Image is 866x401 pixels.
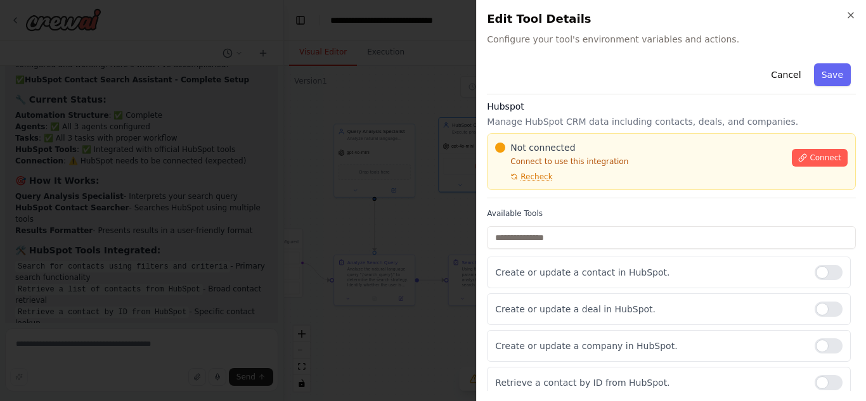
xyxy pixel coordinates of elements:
p: Retrieve a contact by ID from HubSpot. [495,376,805,389]
span: Configure your tool's environment variables and actions. [487,33,856,46]
button: Save [814,63,851,86]
button: Connect [792,149,848,167]
span: Connect [810,153,841,163]
h2: Edit Tool Details [487,10,856,28]
span: Recheck [520,172,552,182]
p: Create or update a company in HubSpot. [495,340,805,352]
button: Cancel [763,63,808,86]
label: Available Tools [487,208,856,219]
h3: Hubspot [487,100,856,113]
span: Not connected [510,141,575,154]
p: Create or update a deal in HubSpot. [495,303,805,315]
p: Connect to use this integration [495,156,784,167]
p: Manage HubSpot CRM data including contacts, deals, and companies. [487,115,856,128]
p: Create or update a contact in HubSpot. [495,266,805,279]
button: Recheck [495,172,552,182]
